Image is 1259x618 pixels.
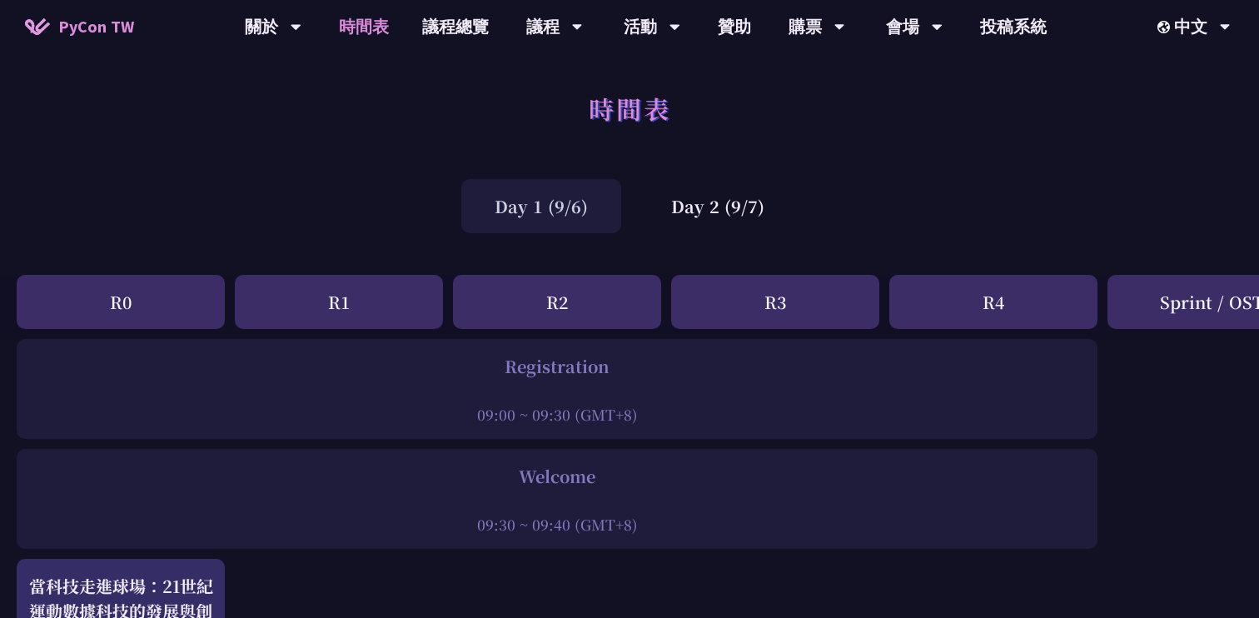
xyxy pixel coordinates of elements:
div: R3 [671,275,879,329]
div: Registration [25,354,1089,379]
span: PyCon TW [58,14,134,39]
div: R1 [235,275,443,329]
div: R2 [453,275,661,329]
div: 09:00 ~ 09:30 (GMT+8) [25,404,1089,425]
div: Welcome [25,464,1089,489]
h1: 時間表 [589,83,671,133]
img: Home icon of PyCon TW 2025 [25,18,50,35]
a: PyCon TW [8,6,151,47]
img: Locale Icon [1157,21,1174,33]
div: R0 [17,275,225,329]
div: Day 1 (9/6) [461,179,621,233]
div: Day 2 (9/7) [638,179,798,233]
div: 09:30 ~ 09:40 (GMT+8) [25,514,1089,535]
div: R4 [889,275,1097,329]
